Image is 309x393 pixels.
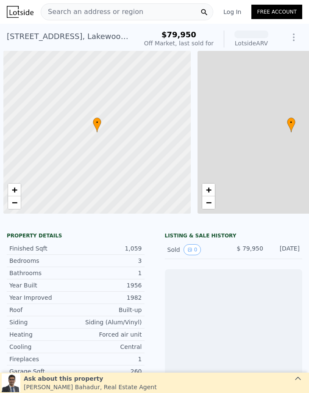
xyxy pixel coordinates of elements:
a: Free Account [251,5,302,19]
a: Zoom in [8,184,21,196]
div: Lotside ARV [234,39,268,47]
div: 3 [75,256,142,265]
a: Zoom out [8,196,21,209]
div: • [93,117,101,132]
div: Fireplaces [9,355,75,363]
div: • [287,117,295,132]
div: Garage Sqft [9,367,75,376]
div: Finished Sqft [9,244,75,253]
div: 1982 [75,293,142,302]
div: 1 [75,269,142,277]
div: Roof [9,306,75,314]
div: Year Built [9,281,75,290]
span: − [206,197,211,208]
div: Ask about this property [24,374,157,383]
span: + [206,184,211,195]
span: $79,950 [161,30,196,39]
span: − [12,197,17,208]
div: Built-up [75,306,142,314]
a: Log In [213,8,251,16]
div: Property details [7,232,145,239]
a: Zoom out [202,196,215,209]
span: + [12,184,17,195]
div: [DATE] [270,244,300,255]
div: Siding (Alum/Vinyl) [75,318,142,326]
div: [STREET_ADDRESS] , Lakewood , WA 98499 [7,31,131,42]
a: Zoom in [202,184,215,196]
div: 260 [75,367,142,376]
span: Search an address or region [41,7,143,17]
div: [PERSON_NAME] Bahadur , Real Estate Agent [24,383,157,391]
div: LISTING & SALE HISTORY [165,232,303,241]
span: • [287,119,295,126]
div: Sold [167,244,227,255]
div: Off Market, last sold for [144,39,214,47]
div: Siding [9,318,75,326]
div: Cooling [9,343,75,351]
div: 1,059 [75,244,142,253]
div: Heating [9,330,75,339]
span: $ 79,950 [237,245,263,252]
button: Show Options [285,29,302,46]
div: Forced air unit [75,330,142,339]
img: Siddhant Bahadur [2,373,20,392]
img: Lotside [7,6,33,18]
div: Bedrooms [9,256,75,265]
div: Year Improved [9,293,75,302]
div: Bathrooms [9,269,75,277]
div: 1956 [75,281,142,290]
span: • [93,119,101,126]
button: View historical data [184,244,201,255]
div: 1 [75,355,142,363]
div: Central [75,343,142,351]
